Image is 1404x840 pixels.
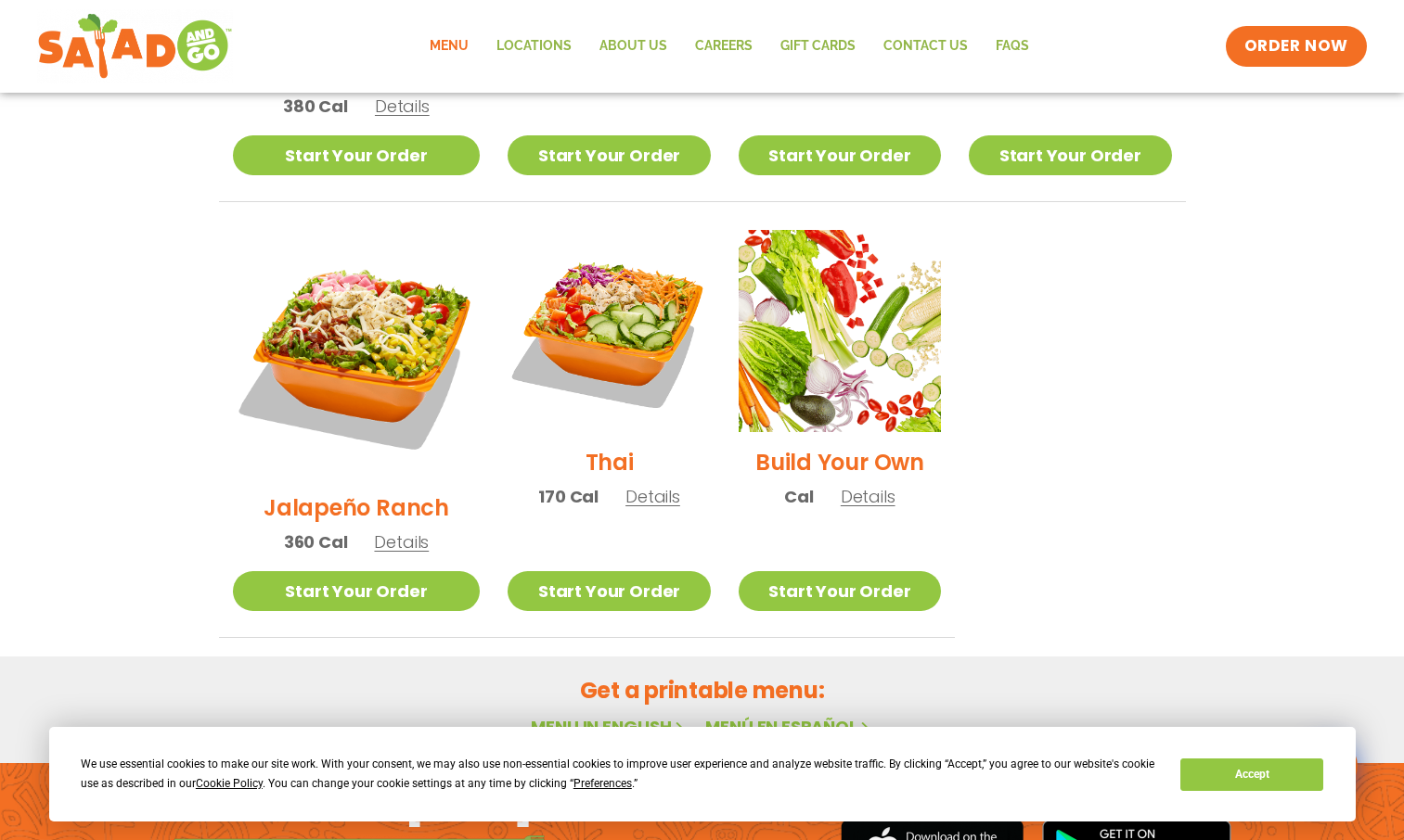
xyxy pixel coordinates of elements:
[283,94,348,119] span: 380 Cal
[531,715,687,738] a: Menu in English
[233,230,481,477] img: Product photo for Jalapeño Ranch Salad
[625,485,680,508] span: Details
[375,95,430,118] span: Details
[196,777,263,790] span: Cookie Policy
[508,571,710,611] a: Start Your Order
[739,135,941,175] a: Start Your Order
[586,446,634,478] h2: Thai
[81,755,1158,794] div: We use essential cookies to make our site work. With your consent, we may also use non-essential ...
[233,135,481,175] a: Start Your Order
[766,25,869,68] a: GIFT CARDS
[538,484,599,509] span: 170 Cal
[508,230,710,432] img: Product photo for Thai Salad
[1226,26,1367,67] a: ORDER NOW
[573,777,632,790] span: Preferences
[219,674,1186,706] h2: Get a printable menu:
[681,25,766,68] a: Careers
[284,529,348,554] span: 360 Cal
[264,491,449,524] h2: Jalapeño Ranch
[1180,758,1323,791] button: Accept
[374,530,429,554] span: Details
[841,485,895,508] span: Details
[969,135,1171,175] a: Start Your Order
[755,446,924,478] h2: Build Your Own
[1244,35,1348,57] span: ORDER NOW
[739,571,941,611] a: Start Your Order
[739,230,941,432] img: Product photo for Build Your Own
[483,25,586,68] a: Locations
[416,25,483,68] a: Menu
[233,571,481,611] a: Start Your Order
[586,25,681,68] a: About Us
[416,25,1043,68] nav: Menu
[508,135,710,175] a: Start Your Order
[37,9,233,83] img: new-SAG-logo-768×292
[705,715,872,738] a: Menú en español
[784,484,813,509] span: Cal
[982,25,1043,68] a: FAQs
[869,25,982,68] a: Contact Us
[49,727,1356,821] div: Cookie Consent Prompt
